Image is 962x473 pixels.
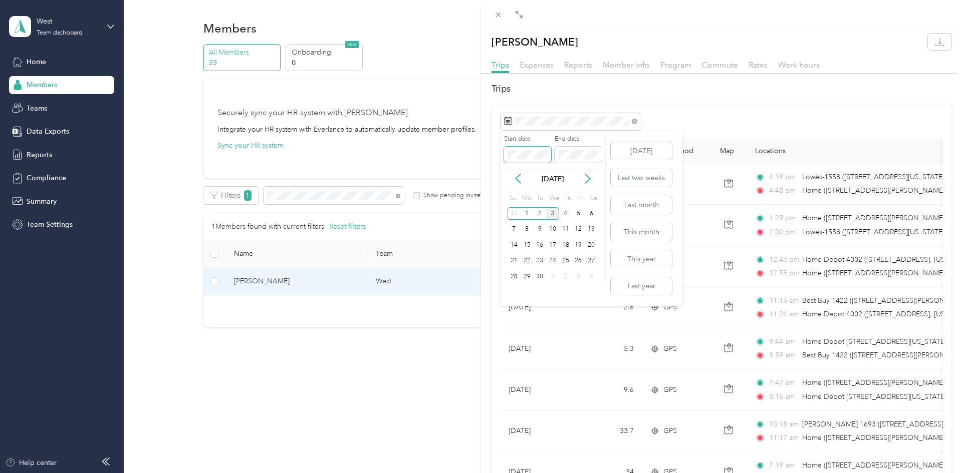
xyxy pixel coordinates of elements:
[508,223,521,236] div: 7
[533,223,546,236] div: 9
[906,417,962,473] iframe: Everlance-gr Chat Button Frame
[769,309,798,320] span: 11:24 am
[508,192,517,206] div: Su
[546,207,559,220] div: 3
[769,268,798,279] span: 12:55 pm
[769,432,798,443] span: 11:17 am
[521,270,534,283] div: 29
[585,207,598,220] div: 6
[546,255,559,267] div: 24
[564,60,592,70] span: Reports
[572,207,585,220] div: 5
[501,328,576,369] td: [DATE]
[769,391,798,402] span: 8:16 am
[555,135,602,144] label: End date
[508,207,521,220] div: 31
[521,192,532,206] div: Mo
[563,192,572,206] div: Th
[548,192,559,206] div: We
[533,270,546,283] div: 30
[663,302,677,313] span: GPS
[663,425,677,436] span: GPS
[585,223,598,236] div: 13
[712,139,747,164] th: Map
[533,207,546,220] div: 2
[663,384,677,395] span: GPS
[508,270,521,283] div: 28
[501,369,576,410] td: [DATE]
[769,377,798,388] span: 7:47 am
[769,185,798,196] span: 4:48 pm
[492,82,951,96] h2: Trips
[492,60,509,70] span: Trips
[585,270,598,283] div: 4
[802,173,946,181] span: Lowes-1558 ([STREET_ADDRESS][US_STATE])
[769,460,798,471] span: 7:19 am
[546,223,559,236] div: 10
[588,192,598,206] div: Sa
[769,419,798,430] span: 10:18 am
[611,223,672,241] button: This month
[504,135,551,144] label: Start date
[559,207,572,220] div: 4
[769,295,798,306] span: 11:15 am
[702,60,738,70] span: Commute
[769,213,798,224] span: 1:29 pm
[778,60,820,70] span: Work hours
[572,255,585,267] div: 26
[559,270,572,283] div: 2
[572,223,585,236] div: 12
[521,255,534,267] div: 22
[603,60,650,70] span: Member info
[533,239,546,251] div: 16
[572,239,585,251] div: 19
[508,239,521,251] div: 14
[576,369,642,410] td: 9.6
[576,328,642,369] td: 5.3
[749,60,768,70] span: Rates
[532,174,574,184] p: [DATE]
[533,255,546,267] div: 23
[611,196,672,214] button: Last month
[559,255,572,267] div: 25
[559,239,572,251] div: 18
[535,192,544,206] div: Tu
[585,239,598,251] div: 20
[559,223,572,236] div: 11
[521,207,534,220] div: 1
[501,411,576,452] td: [DATE]
[546,239,559,251] div: 17
[611,277,672,295] button: Last year
[585,255,598,267] div: 27
[611,142,672,160] button: [DATE]
[575,192,585,206] div: Fr
[769,227,798,238] span: 2:00 pm
[769,350,798,361] span: 9:59 am
[663,343,677,354] span: GPS
[769,254,798,265] span: 12:43 pm
[611,169,672,187] button: Last two weeks
[521,223,534,236] div: 8
[769,336,798,347] span: 9:44 am
[572,270,585,283] div: 3
[802,228,946,236] span: Lowes-1558 ([STREET_ADDRESS][US_STATE])
[576,287,642,328] td: 2.8
[576,411,642,452] td: 33.7
[492,34,578,50] p: [PERSON_NAME]
[520,60,554,70] span: Expenses
[546,270,559,283] div: 1
[611,250,672,268] button: This year
[508,255,521,267] div: 21
[769,172,798,183] span: 4:19 pm
[660,60,691,70] span: Program
[501,287,576,328] td: [DATE]
[521,239,534,251] div: 15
